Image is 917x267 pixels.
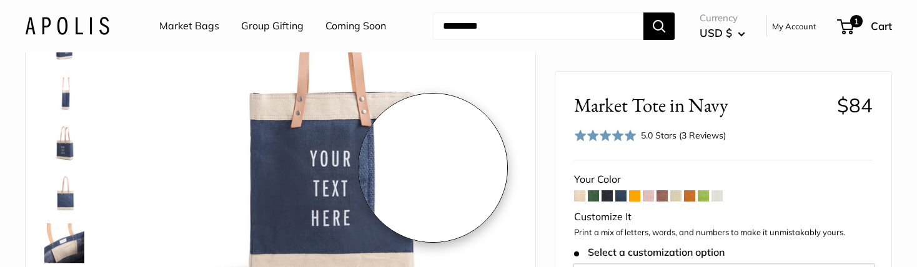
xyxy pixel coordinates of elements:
a: Coming Soon [325,17,386,36]
a: Market Bags [159,17,219,36]
span: USD $ [700,26,732,39]
div: Customize It [574,208,873,226]
a: Market Tote in Navy [42,71,87,116]
span: 1 [850,15,863,27]
div: 5.0 Stars (3 Reviews) [574,127,726,145]
span: Market Tote in Navy [574,94,828,117]
div: 5.0 Stars (3 Reviews) [641,129,726,142]
button: Search [643,12,675,40]
a: Market Tote in Navy [42,221,87,266]
button: USD $ [700,23,745,43]
span: Select a customization option [574,246,725,258]
a: description_Seal of authenticity printed on the backside of every bag. [42,171,87,216]
img: description_Seal of authenticity printed on the backside of every bag. [44,173,84,213]
input: Search... [433,12,643,40]
a: Group Gifting [241,17,304,36]
div: Your Color [574,170,873,189]
img: Market Tote in Navy [44,74,84,114]
span: Cart [871,19,892,32]
img: Apolis [25,17,109,35]
span: $84 [837,93,873,117]
a: 1 Cart [838,16,892,36]
span: Currency [700,9,745,27]
p: Print a mix of letters, words, and numbers to make it unmistakably yours. [574,226,873,239]
a: My Account [772,19,816,34]
img: Market Tote in Navy [44,223,84,263]
img: Market Tote in Navy [44,124,84,163]
a: Market Tote in Navy [42,121,87,166]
